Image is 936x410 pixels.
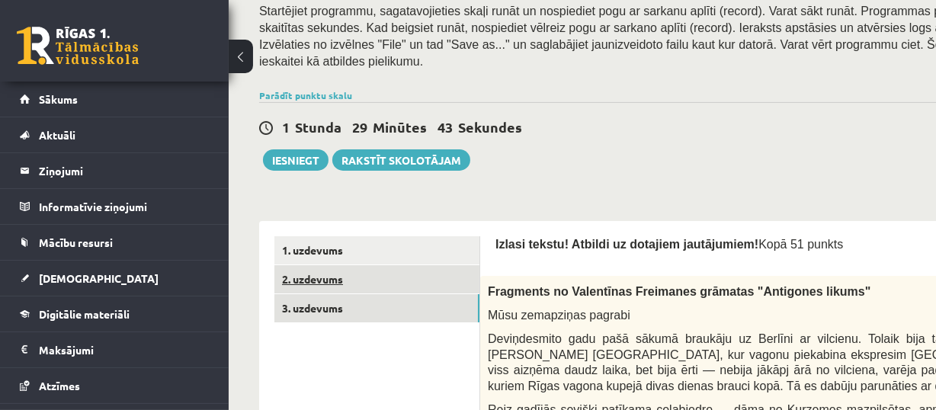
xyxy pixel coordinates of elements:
button: Iesniegt [263,149,329,171]
span: Sākums [39,92,78,106]
body: Bagātinātā teksta redaktors, wiswyg-editor-user-answer-47433881219600 [15,15,785,31]
span: Minūtes [373,118,427,136]
span: Kopā 51 punkts [758,238,843,251]
a: Digitālie materiāli [20,296,210,332]
a: 1. uzdevums [274,236,479,264]
a: Sākums [20,82,210,117]
span: Fragments no Valentīnas Freimanes grāmatas "Antigones likums" [488,285,870,298]
a: 2. uzdevums [274,265,479,293]
a: [DEMOGRAPHIC_DATA] [20,261,210,296]
a: 3. uzdevums [274,294,479,322]
span: Digitālie materiāli [39,307,130,321]
legend: Maksājumi [39,332,210,367]
body: Bagātinātā teksta redaktors, wiswyg-editor-user-answer-47433982790000 [15,15,785,31]
span: [DEMOGRAPHIC_DATA] [39,271,159,285]
span: Stunda [295,118,341,136]
a: Informatīvie ziņojumi [20,189,210,224]
legend: Informatīvie ziņojumi [39,189,210,224]
body: Bagātinātā teksta redaktors, wiswyg-editor-user-answer-47433889889040 [15,15,785,31]
span: Mācību resursi [39,235,113,249]
a: Rīgas 1. Tālmācības vidusskola [17,27,139,65]
body: Bagātinātā teksta redaktors, wiswyg-editor-user-answer-47433905828800 [15,15,785,31]
a: Maksājumi [20,332,210,367]
span: Izlasi tekstu! Atbildi uz dotajiem jautājumiem! [495,238,758,251]
a: Parādīt punktu skalu [259,89,352,101]
a: Rakstīt skolotājam [332,149,470,171]
span: 1 [282,118,290,136]
a: Ziņojumi [20,153,210,188]
a: Aktuāli [20,117,210,152]
span: 29 [352,118,367,136]
a: Mācību resursi [20,225,210,260]
span: Sekundes [458,118,522,136]
span: Aktuāli [39,128,75,142]
body: Bagātinātā teksta redaktors, wiswyg-editor-user-answer-47433876160700 [15,15,785,31]
legend: Ziņojumi [39,153,210,188]
span: Atzīmes [39,379,80,392]
span: Mūsu zemapziņas pagrabi [488,309,630,322]
span: 43 [438,118,453,136]
a: Atzīmes [20,368,210,403]
body: Bagātinātā teksta redaktors, wiswyg-editor-user-answer-47433905166420 [15,15,785,31]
